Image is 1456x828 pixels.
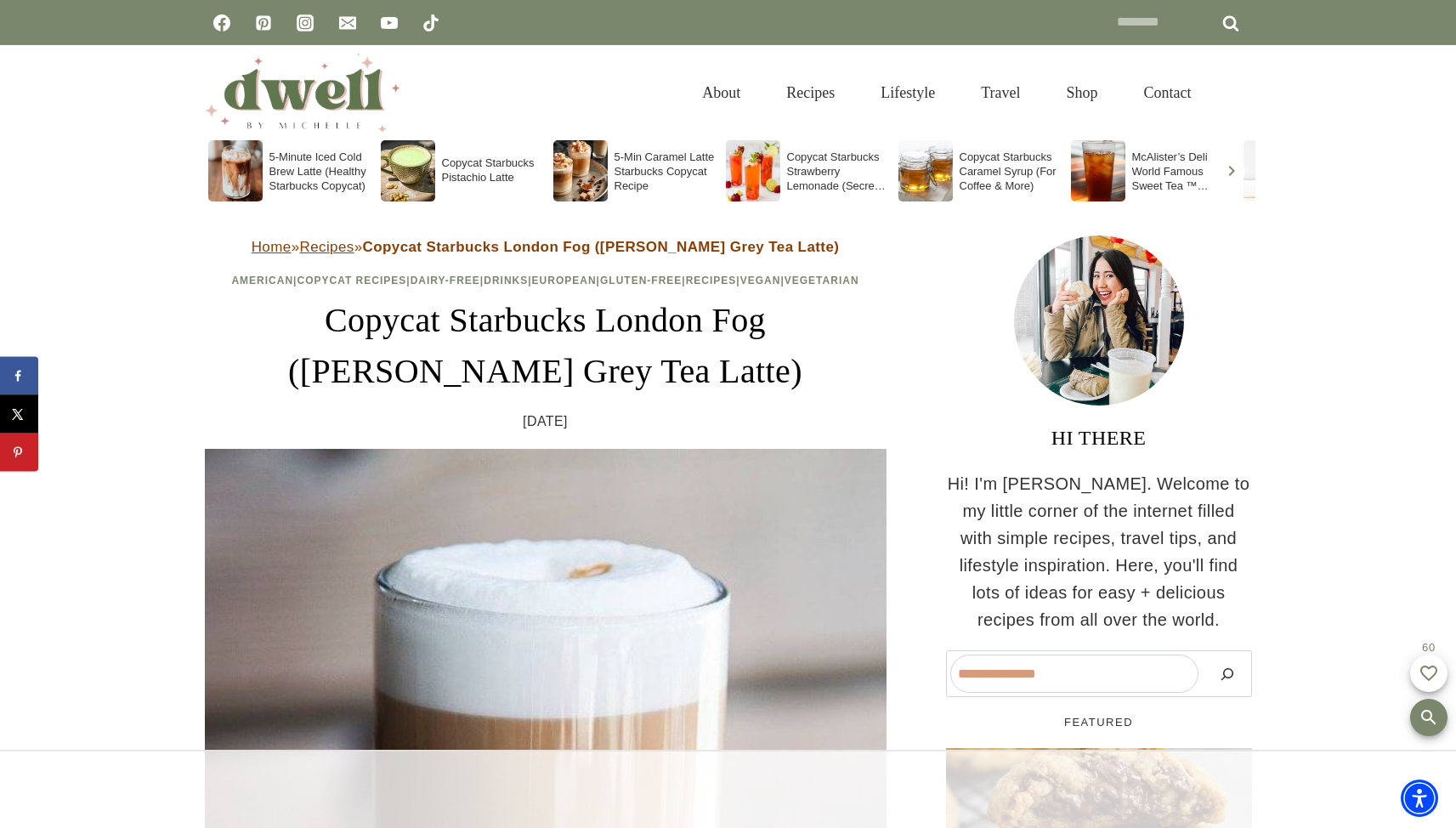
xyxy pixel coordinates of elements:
[411,275,480,286] a: Dairy-Free
[946,714,1252,731] h5: FEATURED
[231,275,858,286] span: | | | | | | | |
[331,6,365,40] a: Email
[484,275,528,286] a: Drinks
[297,275,406,286] a: Copycat Recipes
[252,239,840,255] span: » »
[600,275,682,286] a: Gluten-Free
[252,239,292,255] a: Home
[231,275,293,286] a: American
[288,6,322,40] a: Instagram
[205,295,887,397] h1: Copycat Starbucks London Fog ([PERSON_NAME] Grey Tea Latte)
[763,65,858,121] a: Recipes
[205,6,239,40] a: Facebook
[246,6,280,40] a: Pinterest
[958,65,1043,121] a: Travel
[363,239,840,255] strong: Copycat Starbucks London Fog ([PERSON_NAME] Grey Tea Latte)
[686,275,737,286] a: Recipes
[946,470,1252,633] p: Hi! I'm [PERSON_NAME]. Welcome to my little corner of the internet filled with simple recipes, tr...
[679,65,1214,121] nav: Primary Navigation
[414,6,448,40] a: TikTok
[372,6,406,40] a: YouTube
[946,423,1252,453] h3: HI THERE
[419,751,1038,828] iframe: Advertisement
[740,275,781,286] a: Vegan
[532,275,597,286] a: European
[299,239,354,255] a: Recipes
[1121,65,1215,121] a: Contact
[785,275,859,286] a: Vegetarian
[523,411,568,433] time: [DATE]
[1043,65,1120,121] a: Shop
[1401,780,1438,817] div: Accessibility Menu
[858,65,958,121] a: Lifestyle
[205,54,400,132] img: DWELL by michelle
[679,65,763,121] a: About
